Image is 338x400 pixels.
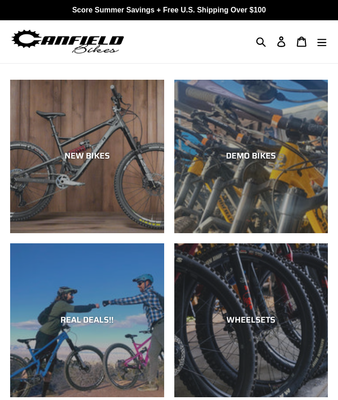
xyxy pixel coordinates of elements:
a: DEMO BIKES [174,80,328,234]
div: WHEELSETS [174,315,328,325]
button: Menu [312,32,332,52]
a: REAL DEALS!! [10,243,164,397]
a: NEW BIKES [10,80,164,234]
img: Canfield Bikes [10,27,125,56]
div: REAL DEALS!! [10,315,164,325]
div: DEMO BIKES [174,151,328,161]
a: WHEELSETS [174,243,328,397]
div: NEW BIKES [10,151,164,161]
